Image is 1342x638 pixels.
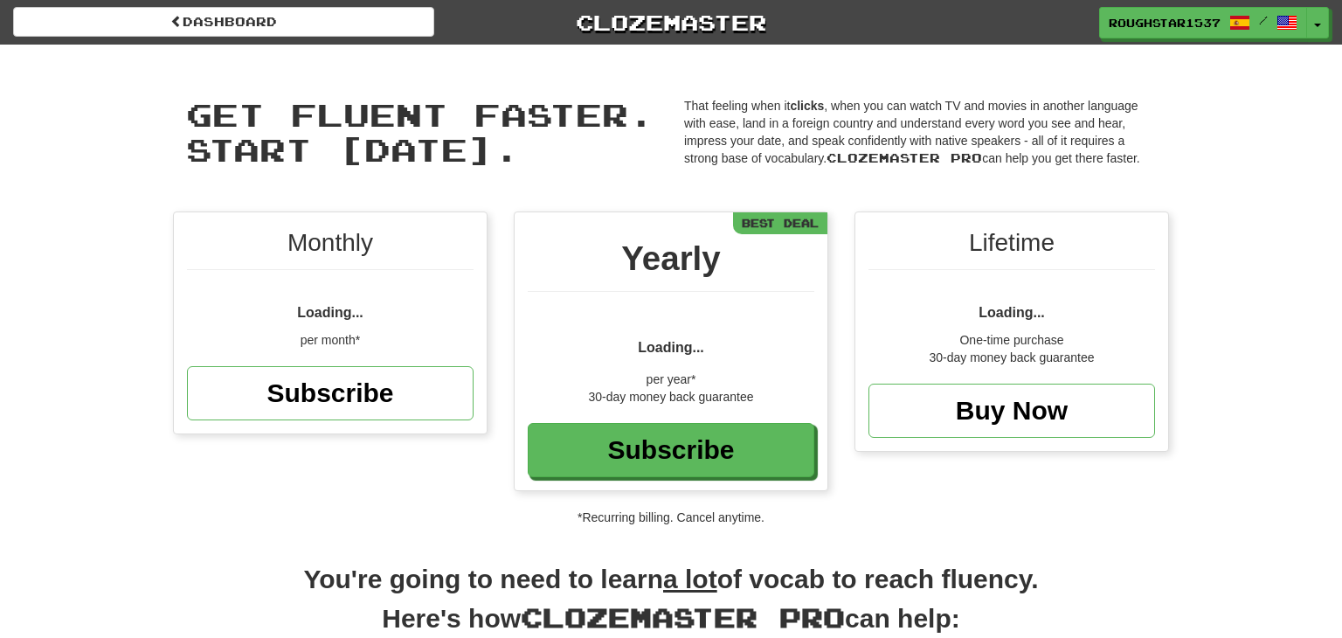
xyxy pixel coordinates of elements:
a: Clozemaster [460,7,882,38]
span: Loading... [979,305,1045,320]
u: a lot [663,565,717,593]
span: Clozemaster Pro [827,150,982,165]
div: per year* [528,371,814,388]
div: Best Deal [733,212,827,234]
a: Dashboard [13,7,434,37]
span: Get fluent faster. Start [DATE]. [186,95,654,168]
strong: clicks [790,99,824,113]
span: Clozemaster Pro [521,601,845,633]
span: RoughStar1537 [1109,15,1221,31]
a: Subscribe [528,423,814,477]
p: That feeling when it , when you can watch TV and movies in another language with ease, land in a ... [684,97,1156,167]
span: Loading... [638,340,704,355]
div: 30-day money back guarantee [528,388,814,406]
span: / [1259,14,1268,26]
div: 30-day money back guarantee [868,349,1155,366]
a: Subscribe [187,366,474,420]
div: Lifetime [868,225,1155,270]
div: Monthly [187,225,474,270]
a: RoughStar1537 / [1099,7,1307,38]
div: Yearly [528,234,814,292]
div: per month* [187,331,474,349]
div: One-time purchase [868,331,1155,349]
span: Loading... [297,305,363,320]
a: Buy Now [868,384,1155,438]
